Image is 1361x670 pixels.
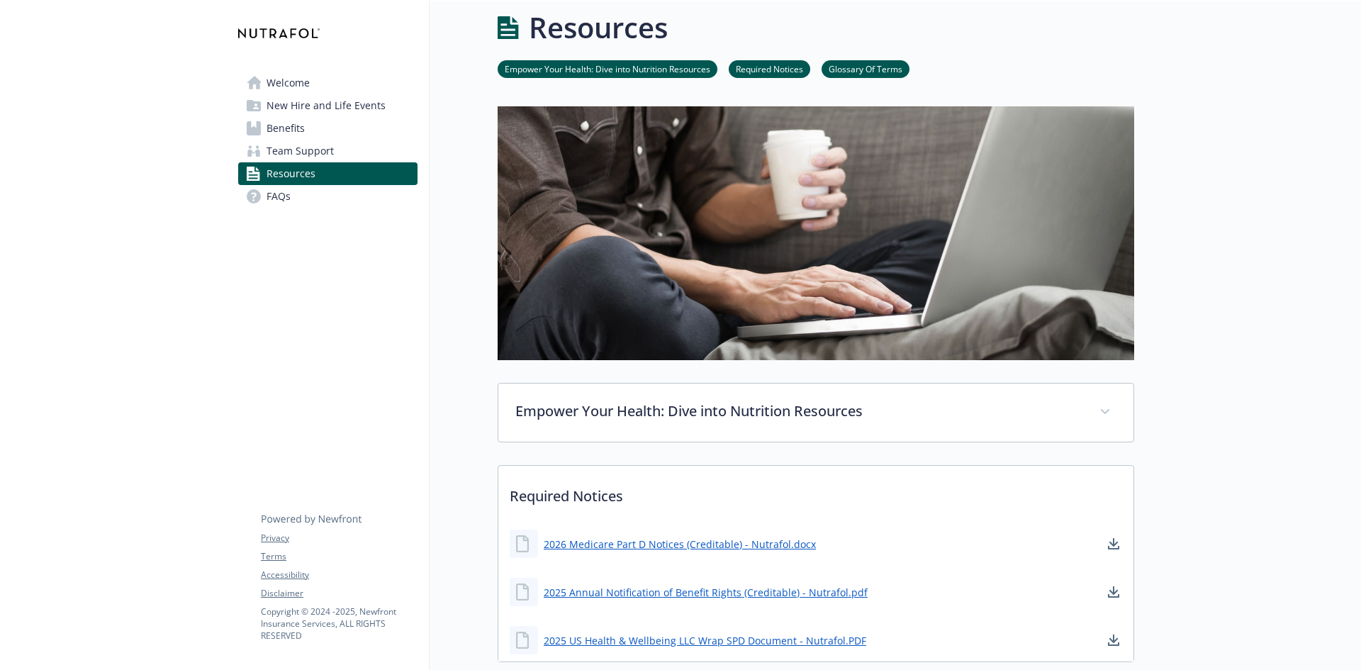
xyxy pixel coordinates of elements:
span: Welcome [267,72,310,94]
a: New Hire and Life Events [238,94,418,117]
a: Privacy [261,532,417,545]
a: download document [1105,535,1122,552]
h1: Resources [529,6,668,49]
a: Team Support [238,140,418,162]
a: download document [1105,584,1122,601]
a: Benefits [238,117,418,140]
span: Resources [267,162,315,185]
a: 2025 Annual Notification of Benefit Rights (Creditable) - Nutrafol.pdf [544,585,868,600]
div: Empower Your Health: Dive into Nutrition Resources [498,384,1133,442]
p: Required Notices [498,466,1133,518]
span: Benefits [267,117,305,140]
p: Empower Your Health: Dive into Nutrition Resources [515,401,1082,422]
span: Team Support [267,140,334,162]
a: FAQs [238,185,418,208]
a: download document [1105,632,1122,649]
span: FAQs [267,185,291,208]
a: Disclaimer [261,587,417,600]
a: Accessibility [261,569,417,581]
a: Resources [238,162,418,185]
img: resources page banner [498,106,1134,360]
a: Terms [261,550,417,563]
a: Empower Your Health: Dive into Nutrition Resources [498,62,717,75]
p: Copyright © 2024 - 2025 , Newfront Insurance Services, ALL RIGHTS RESERVED [261,605,417,642]
a: Welcome [238,72,418,94]
a: 2026 Medicare Part D Notices (Creditable) - Nutrafol.docx [544,537,816,552]
a: 2025 US Health & Wellbeing LLC Wrap SPD Document - Nutrafol.PDF [544,633,866,648]
span: New Hire and Life Events [267,94,386,117]
a: Required Notices [729,62,810,75]
a: Glossary Of Terms [822,62,909,75]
